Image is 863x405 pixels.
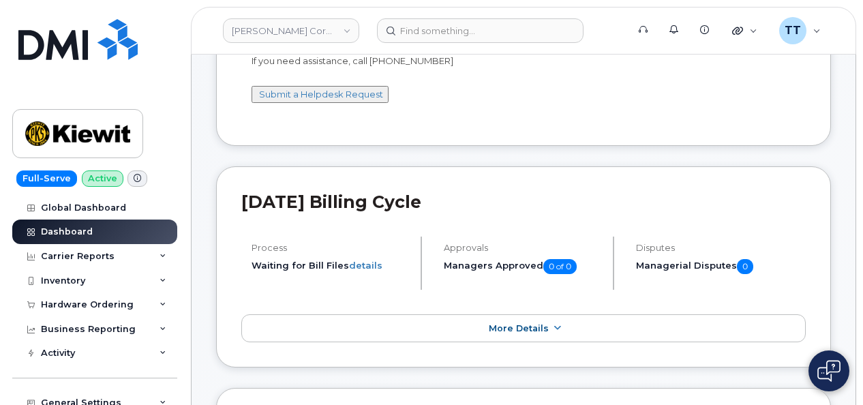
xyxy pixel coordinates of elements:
[444,259,601,274] h5: Managers Approved
[636,243,806,253] h4: Disputes
[770,17,830,44] div: Travis Tedesco
[223,18,359,43] a: Kiewit Corporation
[489,323,549,333] span: More Details
[636,259,806,274] h5: Managerial Disputes
[252,86,389,103] button: Submit a Helpdesk Request
[252,243,409,253] h4: Process
[785,22,801,39] span: TT
[737,259,753,274] span: 0
[252,55,796,67] p: If you need assistance, call [PHONE_NUMBER]
[252,259,409,272] li: Waiting for Bill Files
[723,17,767,44] div: Quicklinks
[817,360,841,382] img: Open chat
[444,243,601,253] h4: Approvals
[543,259,577,274] span: 0 of 0
[349,260,382,271] a: details
[259,89,383,100] a: Submit a Helpdesk Request
[377,18,584,43] input: Find something...
[241,192,806,212] h2: [DATE] Billing Cycle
